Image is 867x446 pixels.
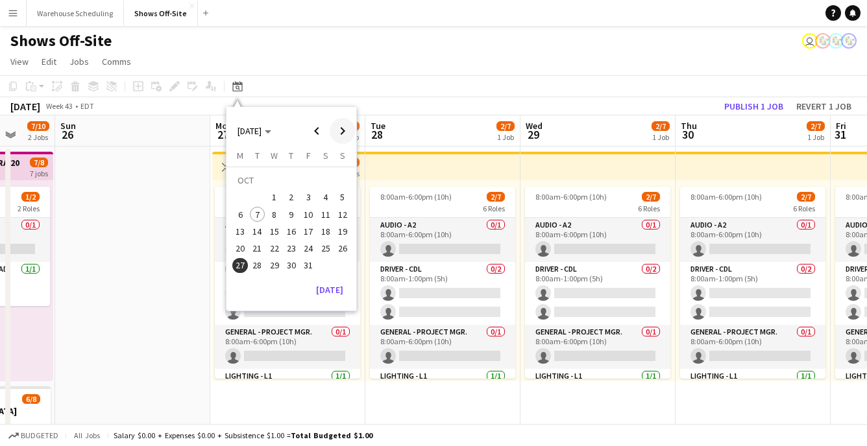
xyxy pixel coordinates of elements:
[680,187,825,379] div: 8:00am-6:00pm (10h)2/76 RolesAudio - A20/18:00am-6:00pm (10h) Driver - CDL0/28:00am-1:00pm (5h) G...
[232,119,276,143] button: Choose month and year
[267,258,282,274] span: 29
[283,206,300,223] button: 09-10-2025
[284,241,299,256] span: 23
[266,223,283,240] button: 15-10-2025
[642,192,660,202] span: 2/7
[300,207,316,222] span: 10
[318,241,334,256] span: 25
[237,150,243,161] span: M
[679,127,697,142] span: 30
[300,189,317,205] button: 03-10-2025
[30,158,48,167] span: 7/8
[815,33,831,49] app-user-avatar: Labor Coordinator
[21,192,40,202] span: 1/2
[97,53,136,70] a: Comms
[266,189,283,205] button: 01-10-2025
[215,218,360,262] app-card-role: Audio - A20/18:00am-6:00pm (10h)
[300,223,317,240] button: 17-10-2025
[370,262,515,325] app-card-role: Driver - CDL0/28:00am-1:00pm (5h)
[370,187,515,379] app-job-card: 8:00am-6:00pm (10h)2/76 RolesAudio - A20/18:00am-6:00pm (10h) Driver - CDL0/28:00am-1:00pm (5h) G...
[284,190,299,205] span: 2
[330,118,356,144] button: Next month
[690,192,762,202] span: 8:00am-6:00pm (10h)
[807,121,825,131] span: 2/7
[793,204,815,213] span: 6 Roles
[232,206,249,223] button: 06-10-2025
[317,240,334,257] button: 25-10-2025
[370,218,515,262] app-card-role: Audio - A20/18:00am-6:00pm (10h)
[267,207,282,222] span: 8
[300,240,317,257] button: 24-10-2025
[525,369,670,413] app-card-role: Lighting - L11/1
[283,240,300,257] button: 23-10-2025
[27,121,49,131] span: 7/10
[18,204,40,213] span: 2 Roles
[317,206,334,223] button: 11-10-2025
[60,120,76,132] span: Sun
[232,207,248,222] span: 6
[10,31,112,51] h1: Shows Off-Site
[340,150,345,161] span: S
[215,187,360,379] app-job-card: 8:00am-6:00pm (10h)2/76 RolesAudio - A20/18:00am-6:00pm (10h) Driver - CDL0/28:00am-1:00pm (5h) G...
[215,120,232,132] span: Mon
[80,101,94,111] div: EDT
[283,189,300,205] button: 02-10-2025
[719,98,788,115] button: Publish 1 job
[306,150,311,161] span: F
[370,369,515,413] app-card-role: Lighting - L11/1
[526,120,543,132] span: Wed
[114,430,372,440] div: Salary $0.00 + Expenses $0.00 + Subsistence $1.00 =
[232,258,248,274] span: 27
[30,167,48,178] div: 7 jobs
[284,258,299,274] span: 30
[249,206,265,223] button: 07-10-2025
[524,127,543,142] span: 29
[249,240,265,257] button: 21-10-2025
[334,223,351,240] button: 19-10-2025
[525,218,670,262] app-card-role: Audio - A20/18:00am-6:00pm (10h)
[797,192,815,202] span: 2/7
[380,192,452,202] span: 8:00am-6:00pm (10h)
[652,121,670,131] span: 2/7
[304,118,330,144] button: Previous month
[28,132,49,142] div: 2 Jobs
[289,150,293,161] span: T
[318,224,334,239] span: 18
[5,53,34,70] a: View
[250,207,265,222] span: 7
[369,127,385,142] span: 28
[225,192,297,202] span: 8:00am-6:00pm (10h)
[652,132,669,142] div: 1 Job
[250,224,265,239] span: 14
[232,172,351,189] td: OCT
[215,262,360,325] app-card-role: Driver - CDL0/28:00am-1:00pm (5h)
[284,224,299,239] span: 16
[69,56,89,67] span: Jobs
[271,150,278,161] span: W
[300,241,316,256] span: 24
[232,240,249,257] button: 20-10-2025
[525,187,670,379] div: 8:00am-6:00pm (10h)2/76 RolesAudio - A20/18:00am-6:00pm (10h) Driver - CDL0/28:00am-1:00pm (5h) G...
[267,224,282,239] span: 15
[214,127,232,142] span: 27
[496,121,515,131] span: 2/7
[64,53,94,70] a: Jobs
[266,206,283,223] button: 08-10-2025
[249,257,265,274] button: 28-10-2025
[335,190,350,205] span: 5
[232,257,249,274] button: 27-10-2025
[318,207,334,222] span: 11
[680,325,825,369] app-card-role: General - Project Mgr.0/18:00am-6:00pm (10h)
[43,101,75,111] span: Week 43
[483,204,505,213] span: 6 Roles
[58,127,76,142] span: 26
[255,150,260,161] span: T
[317,189,334,205] button: 04-10-2025
[680,218,825,262] app-card-role: Audio - A20/18:00am-6:00pm (10h)
[250,241,265,256] span: 21
[300,224,316,239] span: 17
[71,430,103,440] span: All jobs
[27,1,124,26] button: Warehouse Scheduling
